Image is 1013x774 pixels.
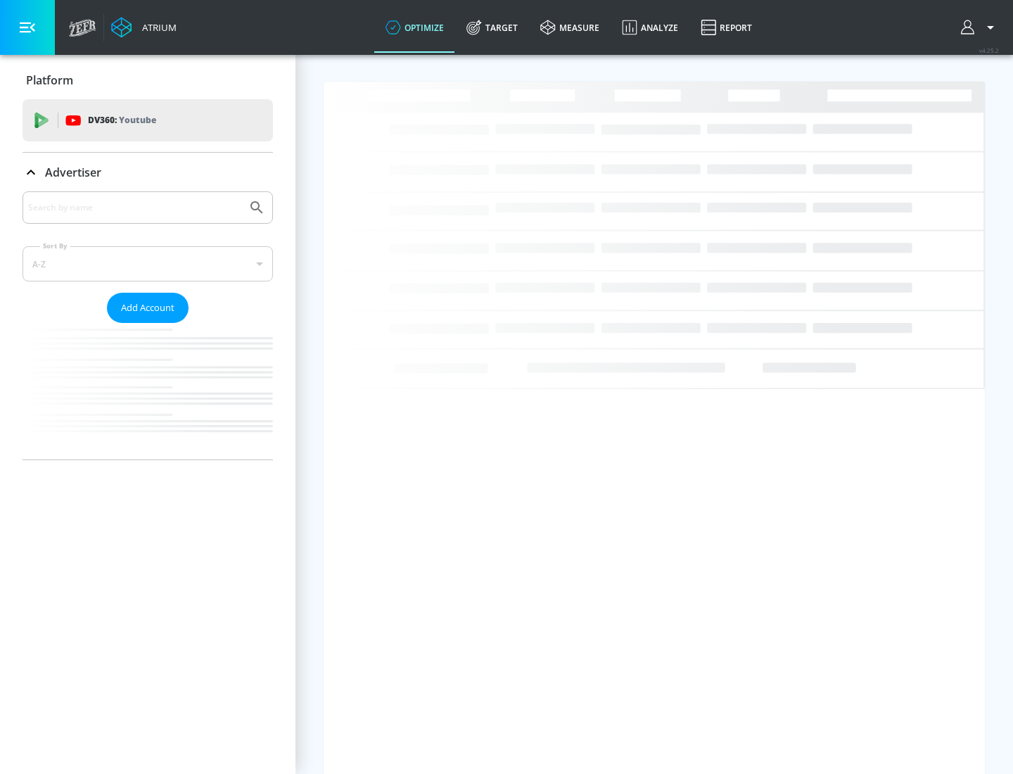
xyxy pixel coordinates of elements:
[455,2,529,53] a: Target
[23,191,273,459] div: Advertiser
[529,2,611,53] a: measure
[111,17,177,38] a: Atrium
[28,198,241,217] input: Search by name
[979,46,999,54] span: v 4.25.2
[88,113,156,128] p: DV360:
[26,72,73,88] p: Platform
[40,241,70,250] label: Sort By
[107,293,189,323] button: Add Account
[689,2,763,53] a: Report
[136,21,177,34] div: Atrium
[119,113,156,127] p: Youtube
[45,165,101,180] p: Advertiser
[23,246,273,281] div: A-Z
[611,2,689,53] a: Analyze
[121,300,174,316] span: Add Account
[23,61,273,100] div: Platform
[374,2,455,53] a: optimize
[23,323,273,459] nav: list of Advertiser
[23,153,273,192] div: Advertiser
[23,99,273,141] div: DV360: Youtube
